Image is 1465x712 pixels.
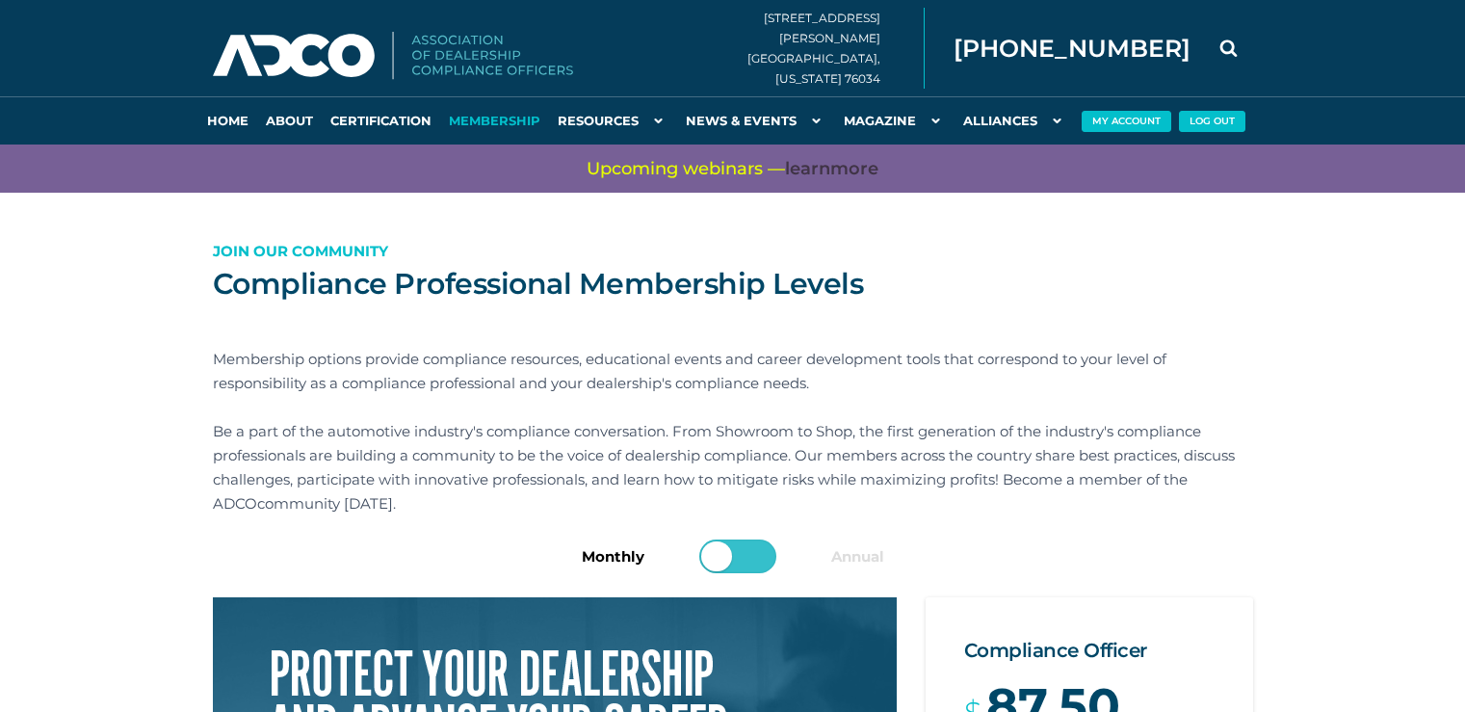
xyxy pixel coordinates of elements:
[213,32,573,80] img: Association of Dealership Compliance Officers logo
[213,347,1253,395] p: Membership options provide compliance resources, educational events and career development tools ...
[954,37,1190,61] span: [PHONE_NUMBER]
[213,419,1253,515] p: Be a part of the automotive industry's compliance conversation. From Showroom to Shop, the first ...
[582,544,644,568] label: Monthly
[213,265,1253,303] h1: Compliance Professional Membership Levels
[322,96,440,145] a: Certification
[1082,111,1171,132] button: My Account
[213,239,1253,263] p: Join our Community
[1179,111,1245,132] button: Log Out
[440,96,549,145] a: Membership
[785,158,830,179] span: learn
[955,96,1076,145] a: Alliances
[587,157,878,181] span: Upcoming webinars —
[964,636,1215,665] h2: Compliance Officer
[549,96,677,145] a: Resources
[747,8,925,89] div: [STREET_ADDRESS][PERSON_NAME] [GEOGRAPHIC_DATA], [US_STATE] 76034
[785,157,878,181] a: learnmore
[198,96,257,145] a: Home
[831,544,884,568] label: Annual
[257,96,322,145] a: About
[677,96,835,145] a: News & Events
[835,96,955,145] a: Magazine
